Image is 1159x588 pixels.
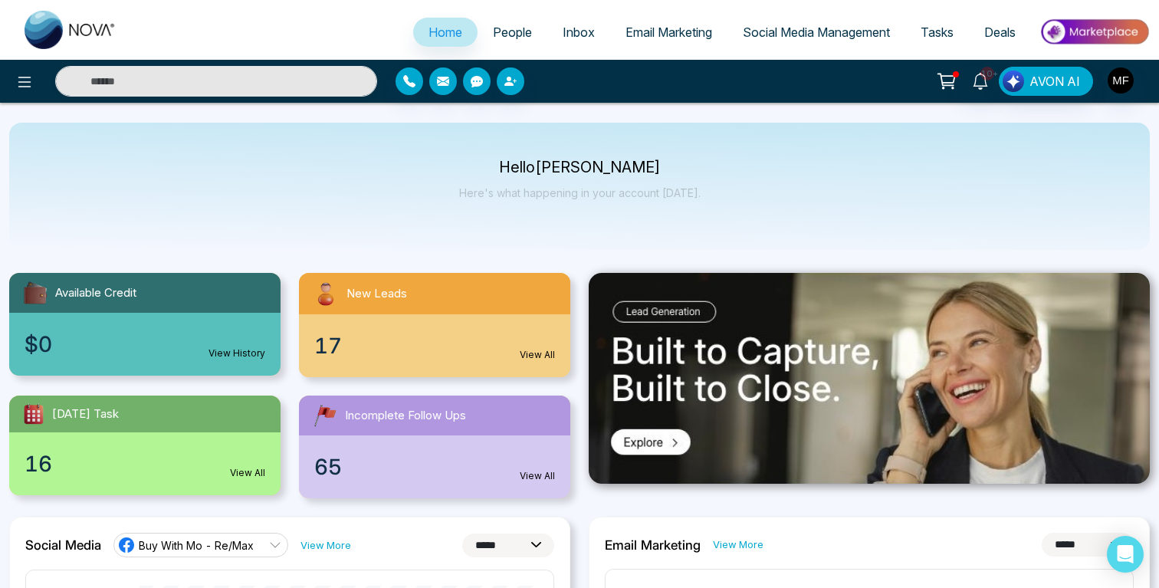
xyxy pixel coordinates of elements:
[921,25,954,40] span: Tasks
[969,18,1031,47] a: Deals
[1029,72,1080,90] span: AVON AI
[743,25,890,40] span: Social Media Management
[314,451,342,483] span: 65
[21,279,49,307] img: availableCredit.svg
[999,67,1093,96] button: AVON AI
[25,448,52,480] span: 16
[727,18,905,47] a: Social Media Management
[52,406,119,423] span: [DATE] Task
[713,537,763,552] a: View More
[1039,15,1150,49] img: Market-place.gif
[300,538,351,553] a: View More
[962,67,999,94] a: 10+
[290,396,579,498] a: Incomplete Follow Ups65View All
[563,25,595,40] span: Inbox
[345,407,466,425] span: Incomplete Follow Ups
[980,67,994,80] span: 10+
[139,538,254,553] span: Buy With Mo - Re/Max
[428,25,462,40] span: Home
[478,18,547,47] a: People
[1108,67,1134,94] img: User Avatar
[311,402,339,429] img: followUps.svg
[413,18,478,47] a: Home
[459,161,701,174] p: Hello [PERSON_NAME]
[610,18,727,47] a: Email Marketing
[547,18,610,47] a: Inbox
[605,537,701,553] h2: Email Marketing
[25,537,101,553] h2: Social Media
[208,347,265,360] a: View History
[314,330,342,362] span: 17
[21,402,46,426] img: todayTask.svg
[1003,71,1024,92] img: Lead Flow
[589,273,1150,484] img: .
[493,25,532,40] span: People
[1107,536,1144,573] div: Open Intercom Messenger
[230,466,265,480] a: View All
[290,273,579,377] a: New Leads17View All
[520,348,555,362] a: View All
[984,25,1016,40] span: Deals
[520,469,555,483] a: View All
[346,285,407,303] span: New Leads
[25,11,117,49] img: Nova CRM Logo
[25,328,52,360] span: $0
[459,186,701,199] p: Here's what happening in your account [DATE].
[905,18,969,47] a: Tasks
[55,284,136,302] span: Available Credit
[311,279,340,308] img: newLeads.svg
[625,25,712,40] span: Email Marketing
